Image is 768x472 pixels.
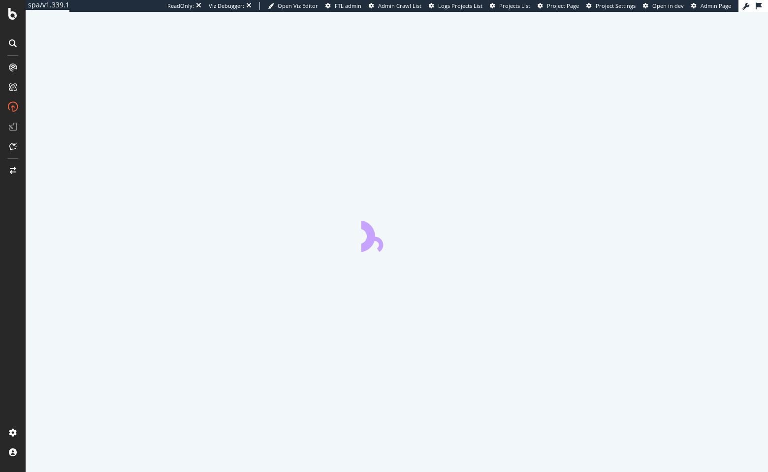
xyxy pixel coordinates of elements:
[643,2,684,10] a: Open in dev
[438,2,482,9] span: Logs Projects List
[547,2,579,9] span: Project Page
[701,2,731,9] span: Admin Page
[378,2,421,9] span: Admin Crawl List
[361,216,432,252] div: animation
[586,2,636,10] a: Project Settings
[369,2,421,10] a: Admin Crawl List
[209,2,244,10] div: Viz Debugger:
[499,2,530,9] span: Projects List
[596,2,636,9] span: Project Settings
[652,2,684,9] span: Open in dev
[538,2,579,10] a: Project Page
[167,2,194,10] div: ReadOnly:
[278,2,318,9] span: Open Viz Editor
[490,2,530,10] a: Projects List
[691,2,731,10] a: Admin Page
[325,2,361,10] a: FTL admin
[335,2,361,9] span: FTL admin
[429,2,482,10] a: Logs Projects List
[268,2,318,10] a: Open Viz Editor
